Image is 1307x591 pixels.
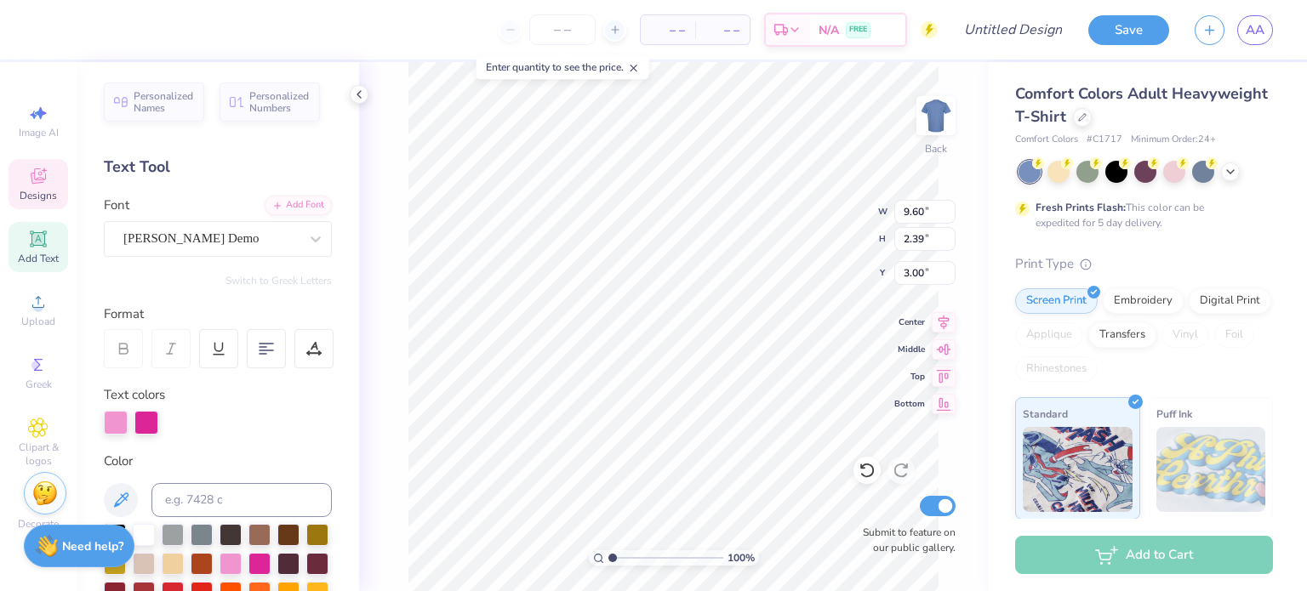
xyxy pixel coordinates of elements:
div: Text Tool [104,156,332,179]
span: Personalized Names [134,90,194,114]
div: Transfers [1088,322,1156,348]
span: Top [894,371,925,383]
div: Screen Print [1015,288,1098,314]
img: Standard [1023,427,1133,512]
label: Font [104,196,129,215]
span: Bottom [894,398,925,410]
input: e.g. 7428 c [151,483,332,517]
span: # C1717 [1087,133,1122,147]
span: Comfort Colors [1015,133,1078,147]
span: Greek [26,378,52,391]
span: Image AI [19,126,59,139]
div: Applique [1015,322,1083,348]
div: Enter quantity to see the price. [477,55,649,79]
span: N/A [819,21,839,39]
div: Back [925,141,947,156]
div: Embroidery [1103,288,1184,314]
span: Decorate [18,517,59,531]
div: Format [104,304,334,324]
div: Print Type [1015,254,1273,274]
strong: Fresh Prints Flash: [1036,201,1126,214]
span: Personalized Numbers [249,90,310,114]
span: Upload [21,315,55,328]
div: Color [104,452,332,471]
span: 100 % [728,550,755,565]
span: Clipart & logos [9,440,68,468]
span: Designs [20,189,57,202]
div: This color can be expedited for 5 day delivery. [1036,200,1245,230]
input: – – [529,14,596,45]
input: Untitled Design [950,13,1076,47]
span: Standard [1023,405,1068,423]
img: Puff Ink [1156,427,1266,512]
label: Submit to feature on our public gallery. [853,525,956,555]
a: AA [1237,15,1273,45]
img: Back [919,99,953,133]
div: Vinyl [1161,322,1209,348]
div: Rhinestones [1015,356,1098,382]
span: FREE [849,24,867,36]
span: Comfort Colors Adult Heavyweight T-Shirt [1015,83,1268,127]
div: Foil [1214,322,1254,348]
button: Switch to Greek Letters [225,274,332,287]
strong: Need help? [62,538,123,554]
span: Middle [894,344,925,355]
span: Minimum Order: 24 + [1131,133,1216,147]
span: AA [1246,20,1264,40]
div: Add Font [265,196,332,215]
label: Text colors [104,385,165,405]
span: Add Text [18,252,59,265]
span: Center [894,316,925,328]
button: Save [1088,15,1169,45]
span: – – [651,21,685,39]
div: Digital Print [1189,288,1271,314]
span: – – [705,21,739,39]
span: Puff Ink [1156,405,1192,423]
